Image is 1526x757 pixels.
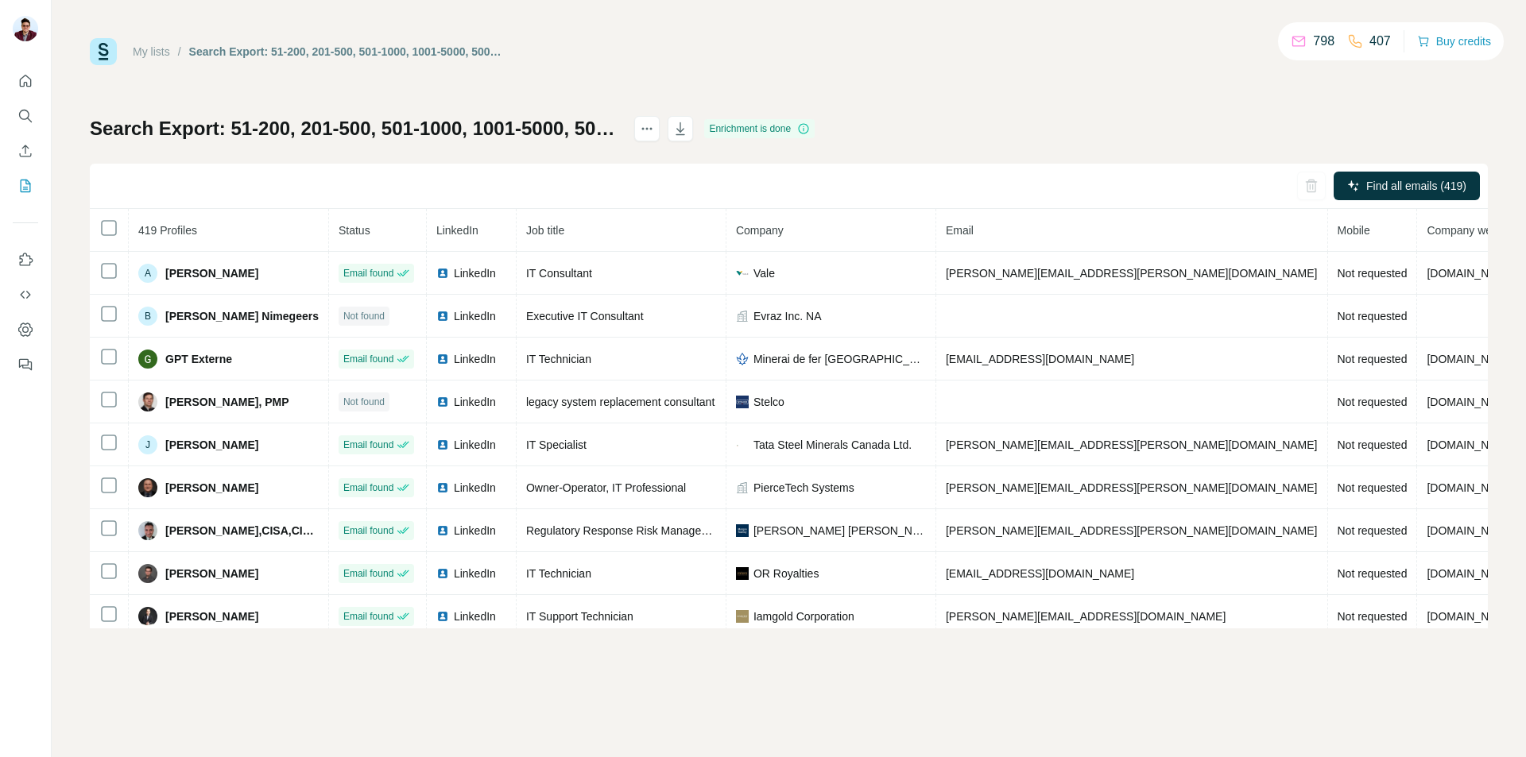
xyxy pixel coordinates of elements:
span: Not found [343,395,385,409]
span: [PERSON_NAME][EMAIL_ADDRESS][PERSON_NAME][DOMAIN_NAME] [946,481,1318,494]
p: 798 [1313,32,1334,51]
img: LinkedIn logo [436,524,449,537]
img: company-logo [736,396,749,408]
span: 419 Profiles [138,224,197,237]
span: [PERSON_NAME] [165,480,258,496]
span: Not requested [1338,353,1408,365]
span: Not requested [1338,524,1408,537]
span: Email found [343,266,393,280]
img: LinkedIn logo [436,438,449,451]
img: LinkedIn logo [436,396,449,408]
img: company-logo [736,353,749,365]
span: [PERSON_NAME] [165,437,258,453]
span: [PERSON_NAME],CISA,CISM [165,523,319,539]
span: IT Technician [526,353,591,365]
span: [PERSON_NAME][EMAIL_ADDRESS][PERSON_NAME][DOMAIN_NAME] [946,524,1318,537]
img: company-logo [736,442,749,446]
button: actions [634,116,660,141]
img: Surfe Logo [90,38,117,65]
span: [DOMAIN_NAME] [1427,610,1516,623]
img: LinkedIn logo [436,610,449,623]
div: Enrichment is done [704,119,815,138]
span: Executive IT Consultant [526,310,644,322]
img: LinkedIn logo [436,353,449,365]
img: Avatar [138,350,157,369]
span: IT Technician [526,567,591,580]
span: Email found [343,352,393,366]
span: Stelco [753,394,784,410]
span: Not requested [1338,610,1408,623]
span: Not requested [1338,438,1408,451]
span: Not found [343,309,385,323]
button: My lists [13,172,38,200]
span: IT Support Technician [526,610,633,623]
span: [EMAIL_ADDRESS][DOMAIN_NAME] [946,567,1134,580]
button: Find all emails (419) [1334,172,1480,200]
span: IT Consultant [526,267,592,280]
span: Email found [343,438,393,452]
span: [DOMAIN_NAME] [1427,267,1516,280]
span: GPT Externe [165,351,232,367]
span: Not requested [1338,310,1408,322]
span: Email found [343,481,393,495]
button: Quick start [13,67,38,95]
span: Not requested [1338,267,1408,280]
span: Email found [343,609,393,624]
img: LinkedIn logo [436,481,449,494]
span: LinkedIn [454,394,496,410]
span: LinkedIn [454,523,496,539]
span: [PERSON_NAME] [165,608,258,624]
span: Evraz Inc. NA [753,308,822,324]
button: Use Surfe on LinkedIn [13,245,38,274]
span: IT Specialist [526,438,587,451]
span: Find all emails (419) [1366,178,1466,194]
span: LinkedIn [454,308,496,324]
span: [PERSON_NAME][EMAIL_ADDRESS][PERSON_NAME][DOMAIN_NAME] [946,438,1318,451]
img: company-logo [736,610,749,623]
span: Owner-Operator, IT Professional [526,481,686,494]
div: Search Export: 51-200, 201-500, 501-1000, 1001-5000, 5001-10,000, 10,000+, IT, [GEOGRAPHIC_DATA],... [189,44,505,60]
img: Avatar [138,607,157,626]
span: [PERSON_NAME] [PERSON_NAME] [753,523,926,539]
span: PierceTech Systems [753,480,854,496]
button: Dashboard [13,315,38,344]
span: Email found [343,566,393,581]
span: LinkedIn [454,608,496,624]
span: LinkedIn [454,351,496,367]
a: My lists [133,45,170,58]
span: LinkedIn [454,265,496,281]
span: Regulatory Response Risk Management [526,524,726,537]
button: Search [13,102,38,130]
span: [PERSON_NAME][EMAIL_ADDRESS][PERSON_NAME][DOMAIN_NAME] [946,267,1318,280]
span: [DOMAIN_NAME] [1427,396,1516,408]
span: LinkedIn [454,480,496,496]
h1: Search Export: 51-200, 201-500, 501-1000, 1001-5000, 5001-10,000, 10,000+, IT, [GEOGRAPHIC_DATA],... [90,116,620,141]
img: company-logo [736,567,749,580]
span: OR Royalties [753,566,819,581]
img: Avatar [138,478,157,497]
span: legacy system replacement consultant [526,396,715,408]
img: Avatar [13,16,38,41]
button: Enrich CSV [13,137,38,165]
img: Avatar [138,521,157,540]
span: [DOMAIN_NAME] [1427,567,1516,580]
img: LinkedIn logo [436,267,449,280]
span: Status [339,224,370,237]
span: Job title [526,224,564,237]
span: LinkedIn [454,437,496,453]
span: Company website [1427,224,1515,237]
span: Company [736,224,784,237]
span: [PERSON_NAME] [165,265,258,281]
img: Avatar [138,392,157,411]
span: Not requested [1338,567,1408,580]
button: Buy credits [1417,30,1491,52]
span: [PERSON_NAME], PMP [165,394,289,410]
span: [PERSON_NAME] Nimegeers [165,308,319,324]
span: Email [946,224,974,237]
span: Not requested [1338,481,1408,494]
div: A [138,264,157,283]
span: Email found [343,523,393,538]
p: 407 [1369,32,1391,51]
span: Minerai de fer [GEOGRAPHIC_DATA] [753,351,926,367]
span: Mobile [1338,224,1370,237]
